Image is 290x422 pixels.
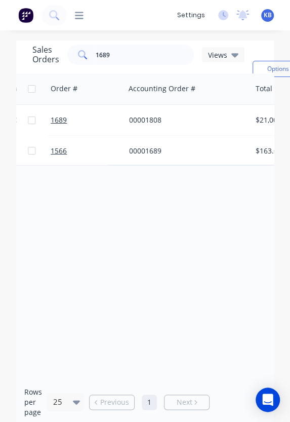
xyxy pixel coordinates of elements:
[129,115,241,125] div: 00001808
[176,397,192,407] span: Next
[18,8,33,23] img: Factory
[129,84,195,94] div: Accounting Order #
[164,397,209,407] a: Next page
[172,8,210,23] div: settings
[256,388,280,412] div: Open Intercom Messenger
[51,115,67,125] span: 1689
[24,387,42,417] span: Rows per page
[255,84,282,94] div: Total ($)
[264,11,272,20] span: KB
[100,397,129,407] span: Previous
[51,136,111,166] a: 1566
[208,50,227,60] span: Views
[90,397,134,407] a: Previous page
[142,395,157,410] a: Page 1 is your current page
[51,146,67,156] span: 1566
[129,146,241,156] div: 00001689
[96,45,194,65] input: Search...
[32,45,59,64] h1: Sales Orders
[85,395,214,410] ul: Pagination
[51,105,111,135] a: 1689
[51,84,77,94] div: Order #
